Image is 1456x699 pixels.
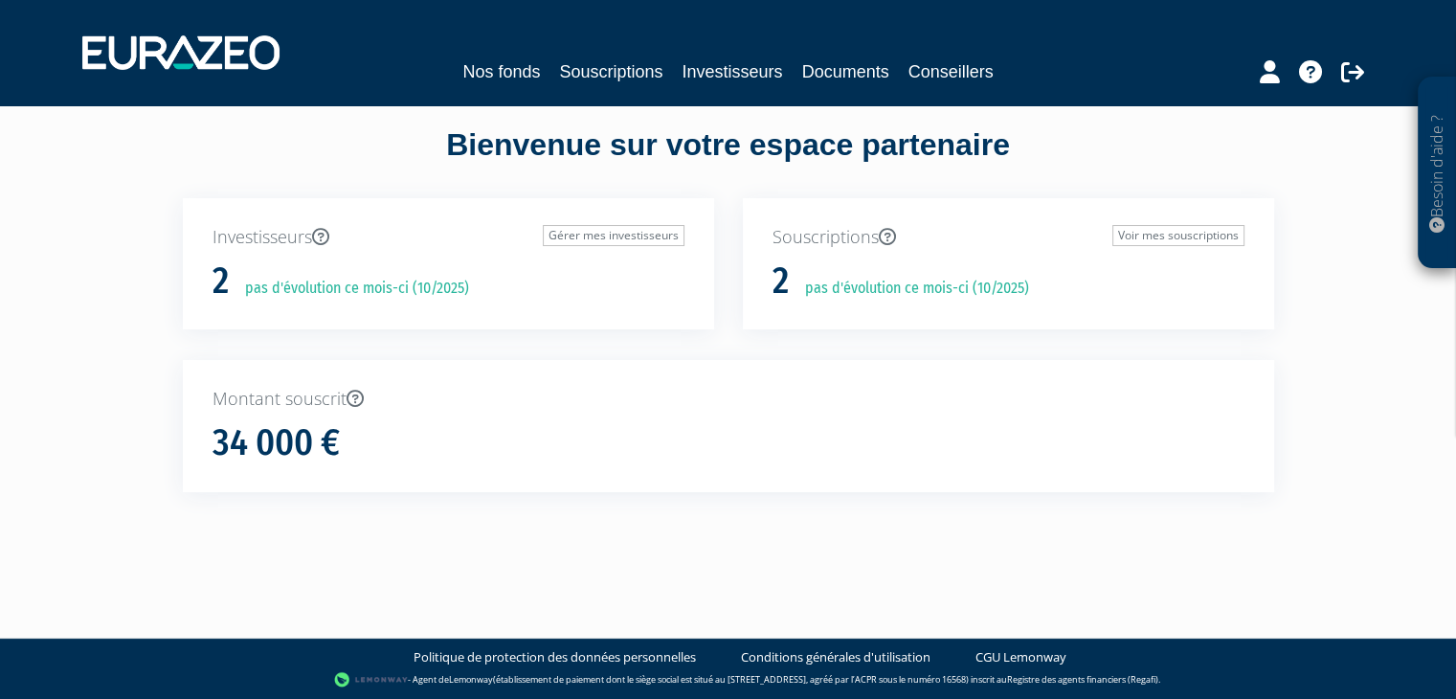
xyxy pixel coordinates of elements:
[213,423,340,463] h1: 34 000 €
[559,58,662,85] a: Souscriptions
[682,58,782,85] a: Investisseurs
[213,261,229,302] h1: 2
[449,672,493,685] a: Lemonway
[1426,87,1448,259] p: Besoin d'aide ?
[462,58,540,85] a: Nos fonds
[543,225,684,246] a: Gérer mes investisseurs
[1007,672,1158,685] a: Registre des agents financiers (Regafi)
[1112,225,1244,246] a: Voir mes souscriptions
[168,124,1288,198] div: Bienvenue sur votre espace partenaire
[213,387,1244,412] p: Montant souscrit
[82,35,280,70] img: 1732889491-logotype_eurazeo_blanc_rvb.png
[232,278,469,300] p: pas d'évolution ce mois-ci (10/2025)
[802,58,889,85] a: Documents
[908,58,994,85] a: Conseillers
[213,225,684,250] p: Investisseurs
[741,648,930,666] a: Conditions générales d'utilisation
[792,278,1029,300] p: pas d'évolution ce mois-ci (10/2025)
[773,261,789,302] h1: 2
[19,670,1437,689] div: - Agent de (établissement de paiement dont le siège social est situé au [STREET_ADDRESS], agréé p...
[334,670,408,689] img: logo-lemonway.png
[773,225,1244,250] p: Souscriptions
[414,648,696,666] a: Politique de protection des données personnelles
[975,648,1066,666] a: CGU Lemonway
